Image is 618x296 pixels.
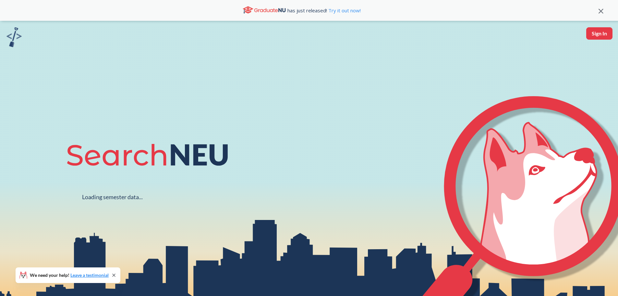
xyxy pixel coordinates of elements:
[82,193,143,201] div: Loading semester data...
[287,7,361,14] span: has just released!
[70,272,109,278] a: Leave a testimonial
[586,27,612,40] button: Sign In
[6,27,22,47] img: sandbox logo
[6,27,22,49] a: sandbox logo
[327,7,361,14] a: Try it out now!
[30,273,109,277] span: We need your help!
